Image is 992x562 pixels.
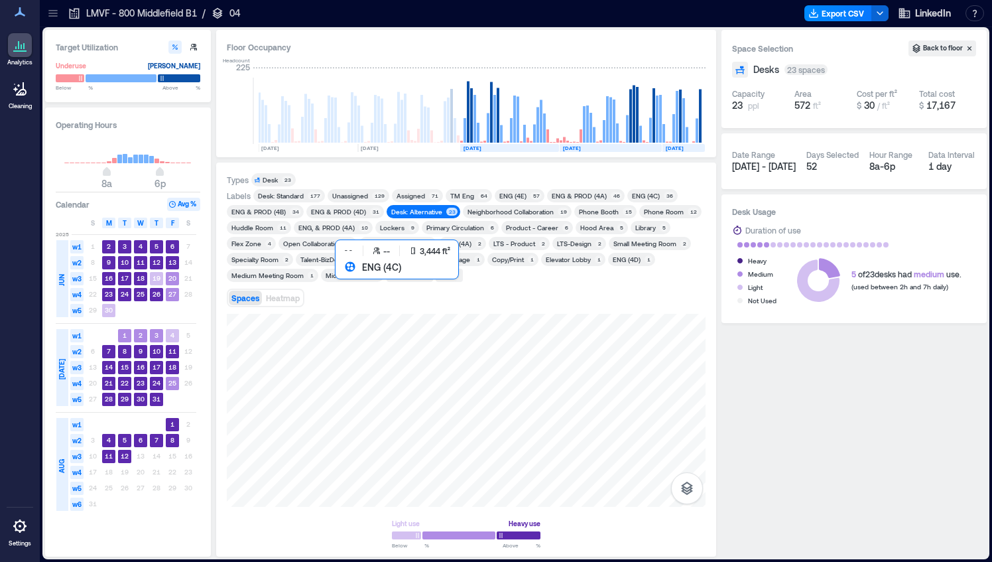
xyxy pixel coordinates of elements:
[101,178,112,189] span: 8a
[748,281,763,294] div: Light
[70,434,84,447] span: w2
[478,192,489,200] div: 64
[263,291,302,305] button: Heatmap
[432,255,470,264] div: Bike Storage
[261,145,279,151] text: [DATE]
[70,288,84,301] span: w4
[70,345,84,358] span: w2
[611,192,622,200] div: 46
[70,466,84,479] span: w4
[229,7,241,20] p: 04
[168,379,176,387] text: 25
[70,329,84,342] span: w1
[794,100,810,111] span: 572
[732,99,743,112] span: 23
[492,255,524,264] div: Copy/Print
[231,207,286,216] div: ENG & PROD (4B)
[70,498,84,511] span: w6
[107,258,111,266] text: 9
[851,269,856,279] span: 5
[106,218,112,228] span: M
[56,274,67,286] span: JUN
[70,240,84,253] span: w1
[530,192,542,200] div: 57
[231,223,273,232] div: Huddle Room
[370,208,381,216] div: 31
[170,331,174,339] text: 4
[290,208,301,216] div: 34
[153,363,160,371] text: 17
[391,207,442,216] div: Desk: Alternative
[562,224,570,232] div: 6
[168,363,176,371] text: 18
[851,283,948,291] span: (used between 2h and 7h daily)
[70,393,84,406] span: w5
[170,436,174,444] text: 8
[446,208,458,216] div: 23
[680,240,688,247] div: 2
[56,84,93,92] span: Below %
[137,274,145,282] text: 18
[546,255,591,264] div: Elevator Lobby
[121,274,129,282] text: 17
[139,347,143,355] text: 9
[444,239,471,248] div: ENG (4A)
[346,240,354,247] div: 4
[438,269,460,281] div: Reset
[623,208,634,216] div: 15
[919,88,955,99] div: Total cost
[300,255,341,264] div: Talent-BizDev
[467,207,554,216] div: Neighborhood Collaboration
[105,274,113,282] text: 16
[595,255,603,263] div: 1
[139,436,143,444] text: 6
[155,436,158,444] text: 7
[635,223,656,232] div: Library
[282,255,290,263] div: 2
[168,290,176,298] text: 27
[857,101,861,110] span: $
[617,224,625,232] div: 5
[266,293,300,303] span: Heatmap
[107,347,111,355] text: 7
[928,160,977,173] div: 1 day
[595,240,603,247] div: 2
[263,175,278,184] div: Desk
[7,58,32,66] p: Analytics
[753,63,779,76] span: Desks
[3,73,36,114] a: Cleaning
[153,395,160,403] text: 31
[908,40,976,56] button: Back to floor
[139,242,143,250] text: 4
[56,359,67,380] span: [DATE]
[748,254,767,267] div: Heavy
[227,175,249,185] div: Types
[857,88,897,99] div: Cost per ft²
[3,29,36,70] a: Analytics
[123,218,127,228] span: T
[70,272,84,285] span: w3
[298,223,355,232] div: ENG, & PROD (4A)
[869,149,912,160] div: Hour Range
[105,306,113,314] text: 30
[928,149,975,160] div: Data Interval
[488,224,496,232] div: 6
[56,59,86,72] div: Underuse
[552,191,607,200] div: ENG & PROD (4A)
[282,176,293,184] div: 23
[170,420,174,428] text: 1
[56,230,69,238] span: 2025
[265,240,273,247] div: 4
[666,145,684,151] text: [DATE]
[499,191,527,200] div: ENG (4E)
[361,145,379,151] text: [DATE]
[784,64,828,75] div: 23 spaces
[632,191,660,200] div: ENG (4C)
[509,517,540,530] div: Heavy use
[644,207,684,216] div: Phone Room
[732,149,775,160] div: Date Range
[153,258,160,266] text: 12
[258,191,304,200] div: Desk: Standard
[137,379,145,387] text: 23
[148,59,200,72] div: [PERSON_NAME]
